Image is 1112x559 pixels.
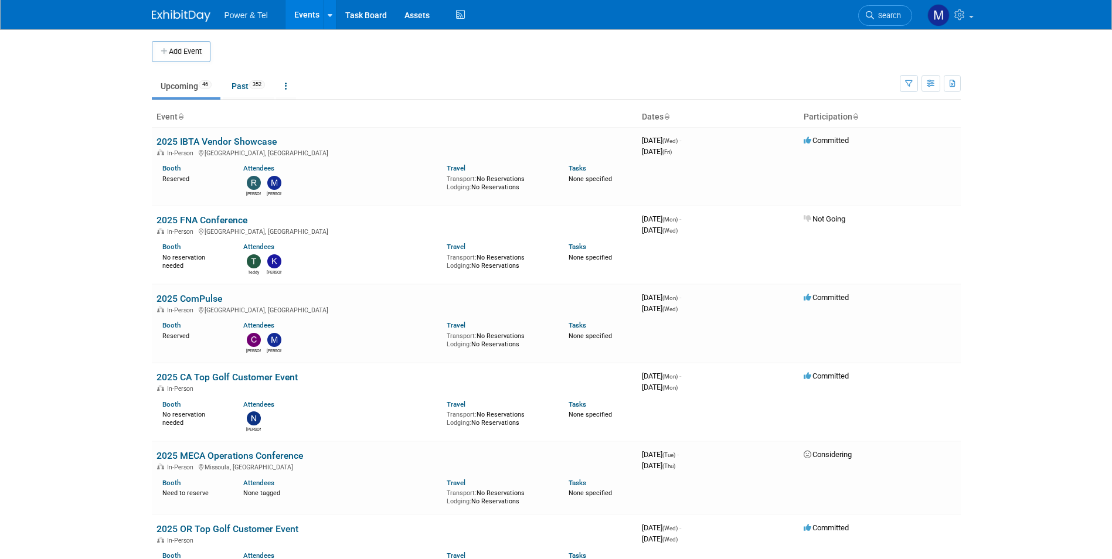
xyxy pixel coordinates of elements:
span: None specified [569,254,612,261]
a: Tasks [569,243,586,251]
div: Michael Mackeben [267,190,281,197]
div: [GEOGRAPHIC_DATA], [GEOGRAPHIC_DATA] [157,148,632,157]
th: Event [152,107,637,127]
button: Add Event [152,41,210,62]
span: Transport: [447,332,477,340]
img: In-Person Event [157,537,164,543]
span: Committed [804,371,849,380]
th: Participation [799,107,961,127]
a: Past352 [223,75,274,97]
img: Madalyn Bobbitt [927,4,950,26]
a: Sort by Event Name [178,112,183,121]
a: Booth [162,479,181,487]
div: Michael Mackeben [267,347,281,354]
a: Attendees [243,321,274,329]
span: Power & Tel [225,11,268,20]
div: Teddy Dye [246,268,261,275]
span: Lodging: [447,497,471,505]
span: (Wed) [662,138,678,144]
a: 2025 IBTA Vendor Showcase [157,136,277,147]
span: In-Person [167,385,197,393]
span: In-Person [167,537,197,544]
a: Travel [447,479,465,487]
span: [DATE] [642,226,678,234]
span: Transport: [447,411,477,418]
div: Kevin Wilkes [267,268,281,275]
div: No Reservations No Reservations [447,408,551,427]
span: [DATE] [642,147,672,156]
span: [DATE] [642,136,681,145]
span: - [679,214,681,223]
a: Booth [162,321,181,329]
div: Chris Noora [246,347,261,354]
span: [DATE] [642,293,681,302]
img: ExhibitDay [152,10,210,22]
span: Lodging: [447,419,471,427]
a: Booth [162,400,181,408]
img: Michael Mackeben [267,176,281,190]
a: Search [858,5,912,26]
img: In-Person Event [157,463,164,469]
a: Sort by Participation Type [852,112,858,121]
a: Attendees [243,164,274,172]
a: Tasks [569,400,586,408]
span: Committed [804,136,849,145]
span: None specified [569,332,612,340]
span: Transport: [447,254,477,261]
a: 2025 CA Top Golf Customer Event [157,371,298,383]
span: Lodging: [447,262,471,270]
span: [DATE] [642,523,681,532]
span: - [679,523,681,532]
span: [DATE] [642,383,678,391]
div: No reservation needed [162,251,226,270]
th: Dates [637,107,799,127]
span: Committed [804,293,849,302]
span: Transport: [447,489,477,497]
a: Travel [447,164,465,172]
span: (Fri) [662,149,672,155]
span: (Mon) [662,384,678,391]
span: Transport: [447,175,477,183]
div: No Reservations No Reservations [447,173,551,191]
div: Nate Derbyshire [246,425,261,432]
span: - [679,371,681,380]
span: None specified [569,489,612,497]
a: Booth [162,243,181,251]
span: (Tue) [662,452,675,458]
img: Kevin Wilkes [267,254,281,268]
span: [DATE] [642,304,678,313]
span: - [679,136,681,145]
div: Reserved [162,330,226,340]
img: Teddy Dye [247,254,261,268]
div: [GEOGRAPHIC_DATA], [GEOGRAPHIC_DATA] [157,226,632,236]
img: In-Person Event [157,149,164,155]
img: In-Person Event [157,306,164,312]
a: Travel [447,243,465,251]
a: Attendees [243,243,274,251]
span: Not Going [804,214,845,223]
span: (Mon) [662,373,678,380]
a: Tasks [569,479,586,487]
span: 46 [199,80,212,89]
span: Search [874,11,901,20]
span: In-Person [167,463,197,471]
span: (Wed) [662,227,678,234]
a: Travel [447,321,465,329]
img: Nate Derbyshire [247,411,261,425]
a: 2025 OR Top Golf Customer Event [157,523,298,534]
span: In-Person [167,149,197,157]
div: No Reservations No Reservations [447,251,551,270]
span: [DATE] [642,534,678,543]
a: Attendees [243,479,274,487]
span: Committed [804,523,849,532]
span: [DATE] [642,461,675,470]
span: (Wed) [662,536,678,543]
div: Reserved [162,173,226,183]
a: 2025 FNA Conference [157,214,247,226]
span: (Wed) [662,525,678,531]
a: 2025 ComPulse [157,293,222,304]
span: [DATE] [642,450,679,459]
div: Need to reserve [162,487,226,497]
img: In-Person Event [157,385,164,391]
span: Considering [804,450,852,459]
